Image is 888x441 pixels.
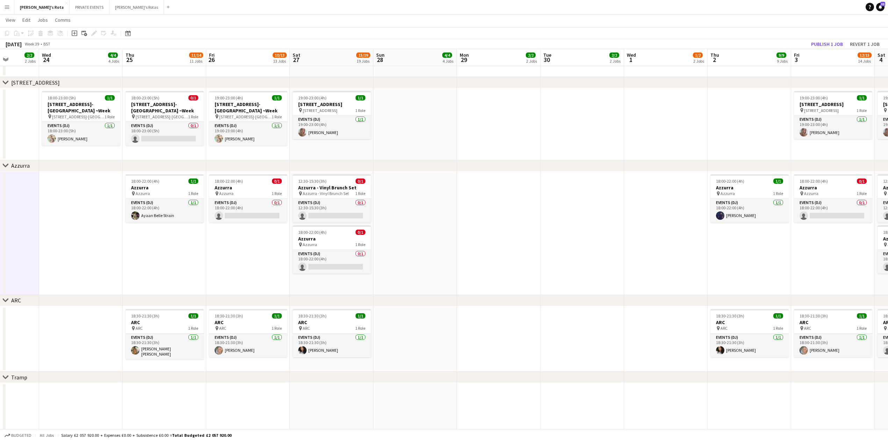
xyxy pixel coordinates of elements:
span: View [6,17,15,23]
span: Comms [55,17,71,23]
div: ARC [11,297,21,304]
div: Azzurra [11,162,30,169]
span: 33 [880,2,885,6]
div: Tramp [11,374,27,381]
button: [PERSON_NAME]'s Rota [14,0,70,14]
button: Publish 1 job [808,40,846,49]
button: PRIVATE EVENTS [70,0,109,14]
div: BST [43,41,50,47]
span: Total Budgeted £2 057 920.00 [172,433,231,438]
button: [PERSON_NAME]'s Rotas [109,0,164,14]
span: All jobs [38,433,55,438]
div: [STREET_ADDRESS] [11,79,60,86]
span: Jobs [37,17,48,23]
a: Comms [52,15,73,24]
button: Budgeted [3,432,33,439]
a: Edit [20,15,33,24]
a: 33 [876,3,885,11]
div: [DATE] [6,41,22,48]
span: Budgeted [11,433,31,438]
a: Jobs [35,15,51,24]
a: View [3,15,18,24]
button: Revert 1 job [847,40,882,49]
span: Edit [22,17,30,23]
div: Salary £2 057 920.00 + Expenses £0.00 + Subsistence £0.00 = [61,433,231,438]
